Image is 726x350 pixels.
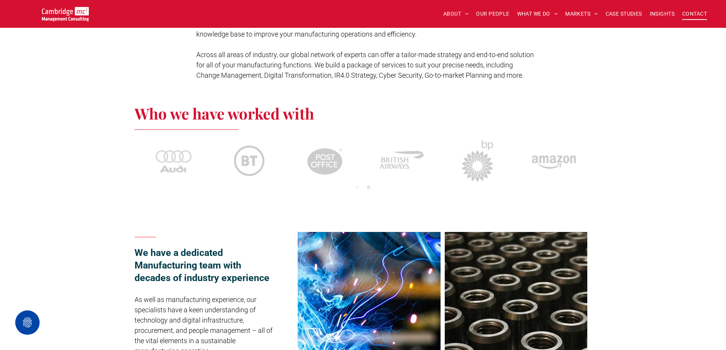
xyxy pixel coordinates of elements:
[196,51,534,79] span: Across all areas of industry, our global network of experts can offer a tailor-made strategy and ...
[455,138,500,184] img: BP
[135,247,269,283] span: We have a dedicated Manufacturing team with decades of industry experience
[226,138,272,184] img: BT
[150,138,196,184] img: Audi
[682,8,707,20] span: CONTACT
[135,103,314,123] span: Who we have worked with
[678,8,711,20] a: CONTACT
[354,184,361,192] button: 1
[531,138,577,184] img: Amazon
[602,8,646,20] a: CASE STUDIES
[646,8,678,20] a: INSIGHTS
[365,184,373,192] button: 2
[196,10,535,38] span: Behind many successful businesses, ventures, or services, is an organisation that manufactures hi...
[378,138,424,184] img: BA
[439,8,473,20] a: ABOUT
[472,8,513,20] a: OUR PEOPLE
[302,138,348,184] img: Post Office
[513,8,562,20] a: WHAT WE DO
[42,7,89,21] img: Go to Homepage
[561,8,601,20] a: MARKETS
